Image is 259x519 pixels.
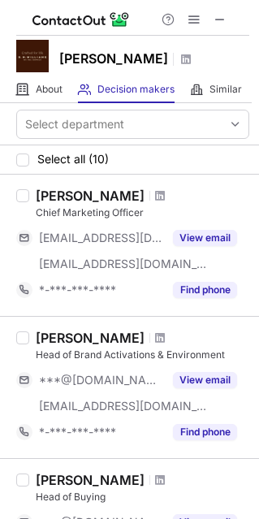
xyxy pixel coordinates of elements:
[39,399,208,413] span: [EMAIL_ADDRESS][DOMAIN_NAME]
[97,83,175,96] span: Decision makers
[173,230,237,246] button: Reveal Button
[39,257,208,271] span: [EMAIL_ADDRESS][DOMAIN_NAME]
[36,330,145,346] div: [PERSON_NAME]
[32,10,130,29] img: ContactOut v5.3.10
[36,490,249,504] div: Head of Buying
[25,116,124,132] div: Select department
[39,373,163,387] span: ***@[DOMAIN_NAME]
[36,472,145,488] div: [PERSON_NAME]
[173,282,237,298] button: Reveal Button
[36,188,145,204] div: [PERSON_NAME]
[209,83,242,96] span: Similar
[59,49,168,68] h1: [PERSON_NAME]
[36,348,249,362] div: Head of Brand Activations & Environment
[36,205,249,220] div: Chief Marketing Officer
[39,231,163,245] span: [EMAIL_ADDRESS][DOMAIN_NAME]
[173,372,237,388] button: Reveal Button
[36,83,63,96] span: About
[37,153,109,166] span: Select all (10)
[173,424,237,440] button: Reveal Button
[16,40,49,72] img: f0a53b3e61f49dd4267a39b4096be84b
